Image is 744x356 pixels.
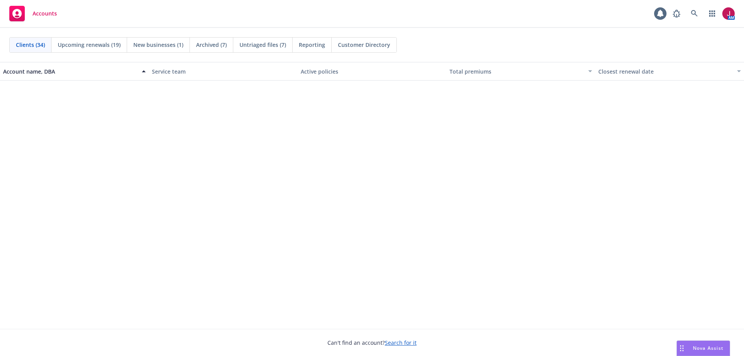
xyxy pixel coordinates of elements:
a: Search for it [385,339,417,346]
span: Archived (7) [196,41,227,49]
a: Switch app [704,6,720,21]
button: Nova Assist [677,341,730,356]
span: New businesses (1) [133,41,183,49]
div: Account name, DBA [3,67,137,76]
div: Drag to move [677,341,687,356]
a: Search [687,6,702,21]
span: Untriaged files (7) [239,41,286,49]
span: Nova Assist [693,345,723,351]
div: Total premiums [449,67,584,76]
a: Accounts [6,3,60,24]
span: Customer Directory [338,41,390,49]
img: photo [722,7,735,20]
div: Closest renewal date [598,67,732,76]
button: Service team [149,62,298,81]
button: Total premiums [446,62,595,81]
div: Service team [152,67,294,76]
div: Active policies [301,67,443,76]
span: Accounts [33,10,57,17]
button: Closest renewal date [595,62,744,81]
span: Upcoming renewals (19) [58,41,121,49]
button: Active policies [298,62,446,81]
span: Clients (34) [16,41,45,49]
a: Report a Bug [669,6,684,21]
span: Reporting [299,41,325,49]
span: Can't find an account? [327,339,417,347]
